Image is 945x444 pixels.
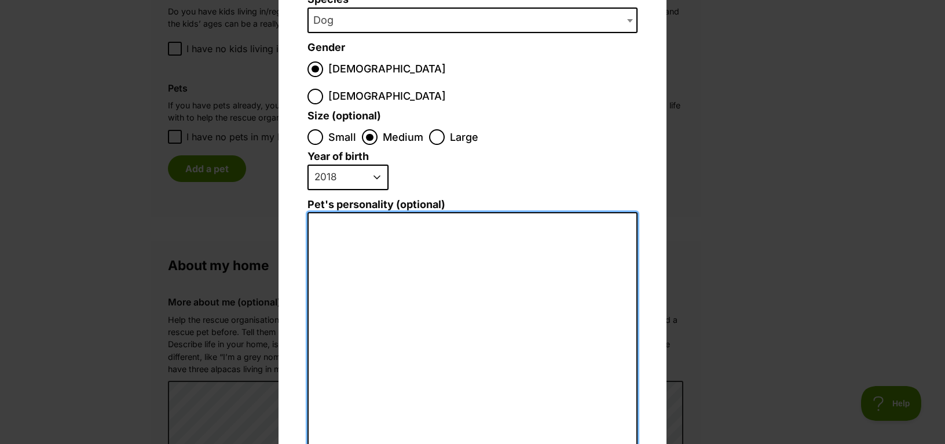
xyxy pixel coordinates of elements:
[383,129,423,145] span: Medium
[307,42,345,54] label: Gender
[450,129,478,145] span: Large
[309,12,345,28] span: Dog
[328,89,446,104] span: [DEMOGRAPHIC_DATA]
[307,8,638,33] span: Dog
[307,110,381,122] label: Size (optional)
[328,61,446,77] span: [DEMOGRAPHIC_DATA]
[328,129,356,145] span: Small
[307,199,638,211] label: Pet's personality (optional)
[307,151,369,163] label: Year of birth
